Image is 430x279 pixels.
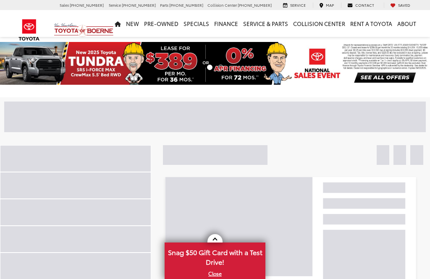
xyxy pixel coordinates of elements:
[384,3,417,8] a: My Saved Vehicles
[326,2,334,8] span: Map
[122,2,156,8] span: [PHONE_NUMBER]
[313,3,340,8] a: Map
[398,2,410,8] span: Saved
[238,2,272,8] span: [PHONE_NUMBER]
[142,10,181,37] a: Pre-Owned
[241,10,291,37] a: Service & Parts: Opens in a new tab
[181,10,212,37] a: Specials
[13,16,45,44] img: Toyota
[348,10,395,37] a: Rent a Toyota
[112,10,123,37] a: Home
[291,10,348,37] a: Collision Center
[54,23,114,37] img: Vic Vaughan Toyota of Boerne
[341,3,380,8] a: Contact
[277,3,312,8] a: Service
[165,243,265,269] span: Snag $50 Gift Card with a Test Drive!
[109,2,121,8] span: Service
[355,2,374,8] span: Contact
[212,10,241,37] a: Finance
[70,2,104,8] span: [PHONE_NUMBER]
[160,2,168,8] span: Parts
[207,2,237,8] span: Collision Center
[60,2,69,8] span: Sales
[290,2,306,8] span: Service
[395,10,419,37] a: About
[123,10,142,37] a: New
[169,2,203,8] span: [PHONE_NUMBER]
